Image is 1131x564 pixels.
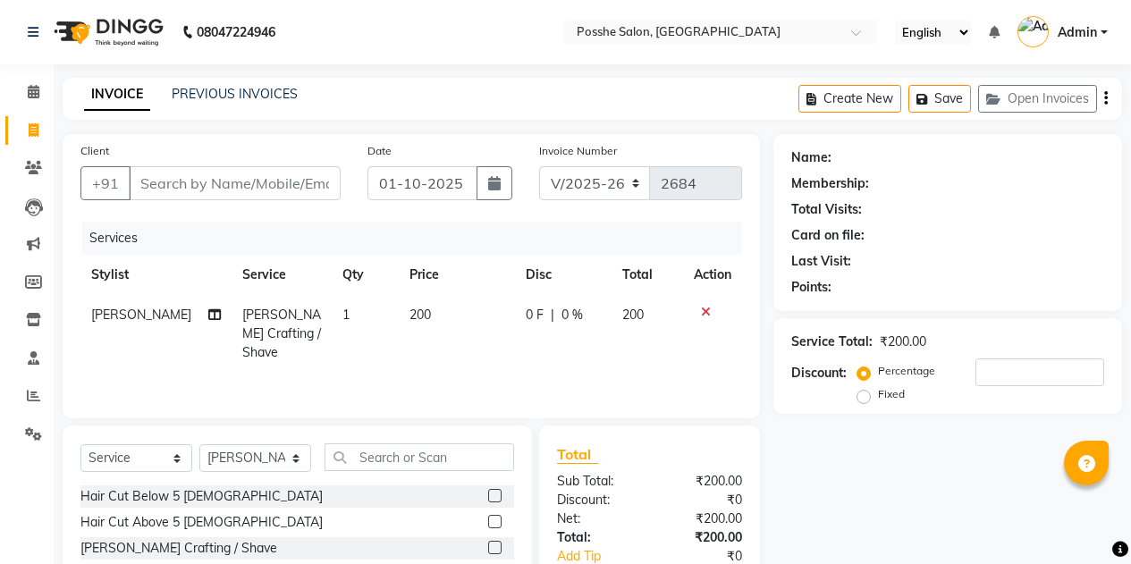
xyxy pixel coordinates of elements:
[544,472,650,491] div: Sub Total:
[908,85,971,113] button: Save
[1058,23,1097,42] span: Admin
[82,222,755,255] div: Services
[612,255,683,295] th: Total
[791,226,865,245] div: Card on file:
[791,148,831,167] div: Name:
[409,307,431,323] span: 200
[649,528,755,547] div: ₹200.00
[84,79,150,111] a: INVOICE
[791,364,847,383] div: Discount:
[80,513,323,532] div: Hair Cut Above 5 [DEMOGRAPHIC_DATA]
[46,7,168,57] img: logo
[80,166,131,200] button: +91
[798,85,901,113] button: Create New
[791,200,862,219] div: Total Visits:
[791,174,869,193] div: Membership:
[325,443,514,471] input: Search or Scan
[332,255,399,295] th: Qty
[91,307,191,323] span: [PERSON_NAME]
[1056,492,1113,546] iframe: chat widget
[129,166,341,200] input: Search by Name/Mobile/Email/Code
[791,333,873,351] div: Service Total:
[557,445,598,464] span: Total
[80,255,232,295] th: Stylist
[683,255,742,295] th: Action
[172,86,298,102] a: PREVIOUS INVOICES
[242,307,321,360] span: [PERSON_NAME] Crafting / Shave
[80,487,323,506] div: Hair Cut Below 5 [DEMOGRAPHIC_DATA]
[649,491,755,509] div: ₹0
[649,509,755,528] div: ₹200.00
[544,509,650,528] div: Net:
[80,143,109,159] label: Client
[878,386,905,402] label: Fixed
[551,306,554,324] span: |
[342,307,350,323] span: 1
[544,491,650,509] div: Discount:
[880,333,926,351] div: ₹200.00
[791,252,851,271] div: Last Visit:
[80,539,277,558] div: [PERSON_NAME] Crafting / Shave
[878,363,935,379] label: Percentage
[1017,16,1049,47] img: Admin
[232,255,332,295] th: Service
[544,528,650,547] div: Total:
[791,278,831,297] div: Points:
[367,143,392,159] label: Date
[197,7,275,57] b: 08047224946
[622,307,644,323] span: 200
[539,143,617,159] label: Invoice Number
[515,255,612,295] th: Disc
[978,85,1097,113] button: Open Invoices
[561,306,583,324] span: 0 %
[649,472,755,491] div: ₹200.00
[526,306,544,324] span: 0 F
[399,255,515,295] th: Price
